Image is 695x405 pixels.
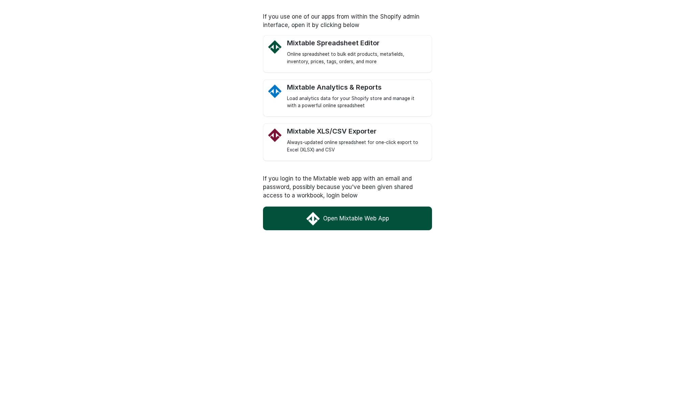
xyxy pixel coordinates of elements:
[263,174,432,200] p: If you login to the Mixtable web app with an email and password, possibly because you've been giv...
[287,39,425,47] div: Mixtable Spreadsheet Editor
[287,83,425,92] div: Mixtable Analytics & Reports
[287,83,425,110] a: Mixtable Analytics Mixtable Analytics & Reports Load analytics data for your Shopify store and ma...
[268,40,282,54] img: Mixtable Spreadsheet Editor Logo
[287,127,425,136] div: Mixtable XLS/CSV Exporter
[287,39,425,66] a: Mixtable Spreadsheet Editor Logo Mixtable Spreadsheet Editor Online spreadsheet to bulk edit prod...
[287,127,425,154] a: Mixtable Excel and CSV Exporter app Logo Mixtable XLS/CSV Exporter Always-updated online spreadsh...
[268,85,282,98] img: Mixtable Analytics
[263,207,432,230] a: Open Mixtable Web App
[263,13,432,29] p: If you use one of our apps from within the Shopify admin interface, open it by clicking below
[287,95,425,110] div: Load analytics data for your Shopify store and manage it with a powerful online spreadsheet
[287,51,425,66] div: Online spreadsheet to bulk edit products, metafields, inventory, prices, tags, orders, and more
[268,128,282,142] img: Mixtable Excel and CSV Exporter app Logo
[306,212,320,225] img: Mixtable Web App
[287,139,425,154] div: Always-updated online spreadsheet for one-click export to Excel (XLSX) and CSV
